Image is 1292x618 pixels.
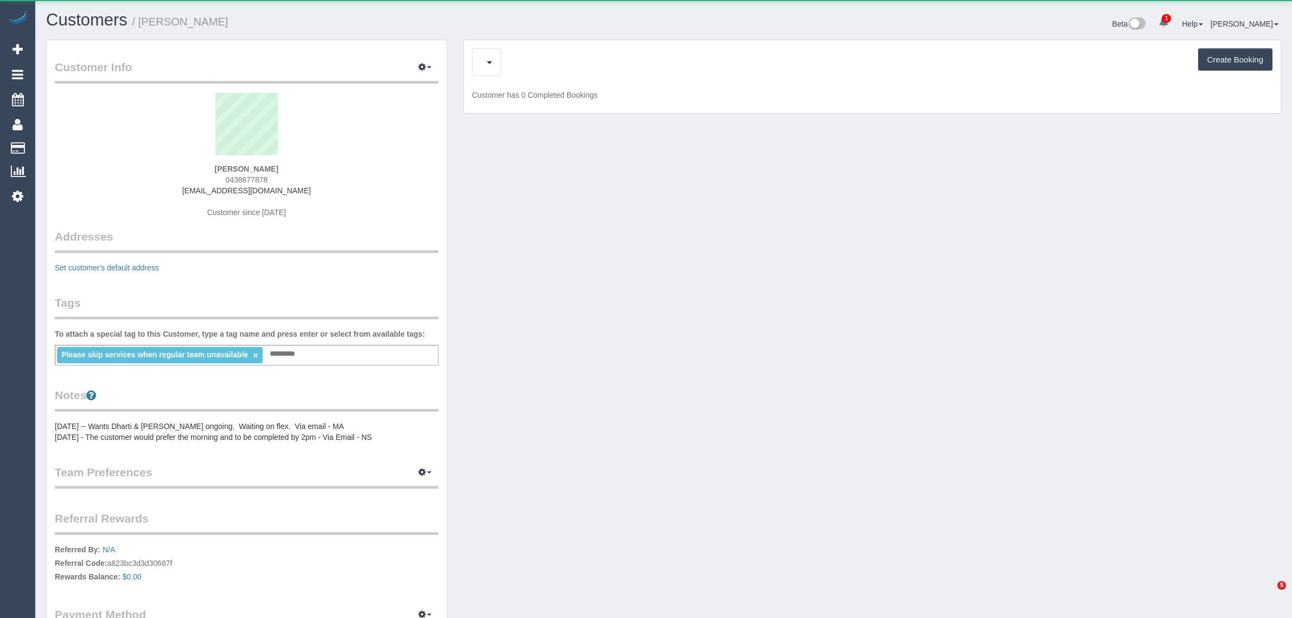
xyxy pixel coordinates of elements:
[132,16,228,28] small: / [PERSON_NAME]
[55,544,438,585] p: a823bc3d3d30687f
[1255,581,1281,607] iframe: Intercom live chat
[182,186,311,195] a: [EMAIL_ADDRESS][DOMAIN_NAME]
[55,558,107,569] label: Referral Code:
[55,295,438,319] legend: Tags
[103,545,115,554] a: N/A
[123,572,142,581] a: $0.00
[1277,581,1286,590] span: 5
[1153,11,1174,35] a: 1
[1162,14,1171,23] span: 1
[7,11,28,26] img: Automaid Logo
[55,544,100,555] label: Referred By:
[207,208,286,217] span: Customer since [DATE]
[1211,20,1278,28] a: [PERSON_NAME]
[1128,17,1145,31] img: New interface
[46,10,128,29] a: Customers
[55,510,438,535] legend: Referral Rewards
[55,464,438,489] legend: Team Preferences
[55,329,425,339] label: To attach a special tag to this Customer, type a tag name and press enter or select from availabl...
[55,387,438,412] legend: Notes
[55,263,159,272] a: Set customer's default address
[253,351,258,360] a: ×
[1198,48,1272,71] button: Create Booking
[472,90,1272,100] p: Customer has 0 Completed Bookings
[1112,20,1146,28] a: Beta
[55,571,120,582] label: Rewards Balance:
[55,421,438,443] pre: [DATE] -- Wants Dharti & [PERSON_NAME] ongoing. Waiting on flex. Via email - MA [DATE] - The cust...
[225,175,268,184] span: 0438677878
[55,59,438,84] legend: Customer Info
[215,165,278,173] strong: [PERSON_NAME]
[61,350,248,359] span: Please skip services when regular team unavailable
[1182,20,1203,28] a: Help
